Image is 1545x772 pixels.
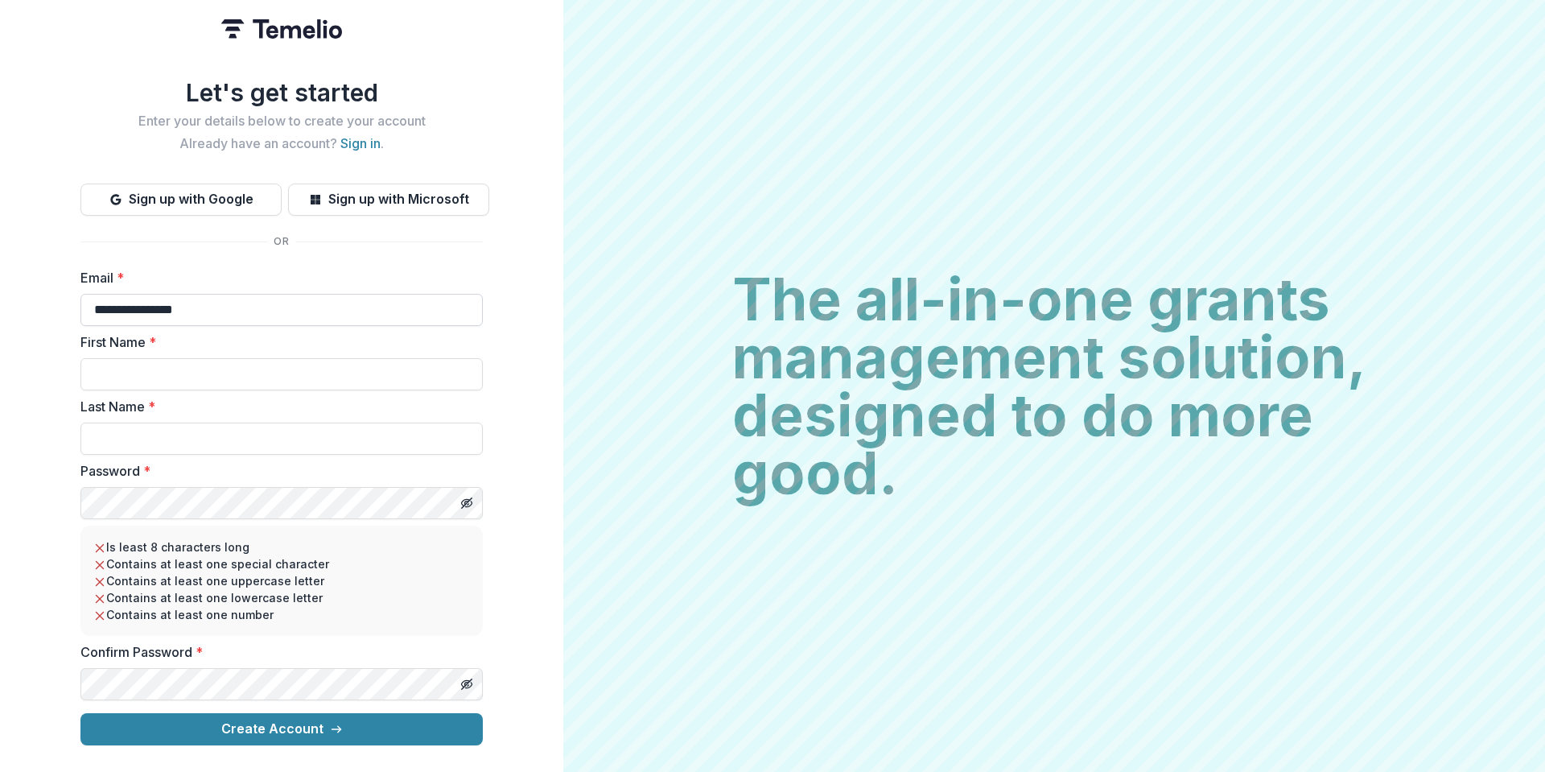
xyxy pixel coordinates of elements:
[80,78,483,107] h1: Let's get started
[93,589,470,606] li: Contains at least one lowercase letter
[80,268,473,287] label: Email
[93,539,470,555] li: Is least 8 characters long
[93,555,470,572] li: Contains at least one special character
[288,184,489,216] button: Sign up with Microsoft
[80,713,483,745] button: Create Account
[80,184,282,216] button: Sign up with Google
[221,19,342,39] img: Temelio
[454,671,480,697] button: Toggle password visibility
[454,490,480,516] button: Toggle password visibility
[80,397,473,416] label: Last Name
[80,136,483,151] h2: Already have an account? .
[80,332,473,352] label: First Name
[93,606,470,623] li: Contains at least one number
[340,135,381,151] a: Sign in
[93,572,470,589] li: Contains at least one uppercase letter
[80,642,473,662] label: Confirm Password
[80,114,483,129] h2: Enter your details below to create your account
[80,461,473,481] label: Password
